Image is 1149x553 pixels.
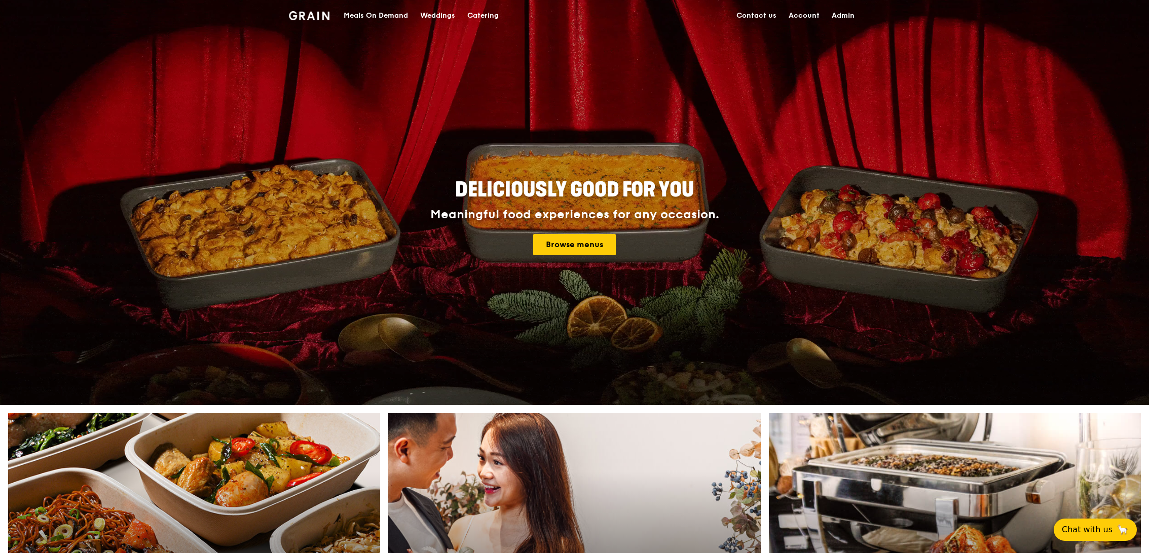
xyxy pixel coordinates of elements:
a: Admin [826,1,861,31]
a: Account [783,1,826,31]
span: Deliciously good for you [455,178,694,202]
span: 🦙 [1117,524,1129,536]
div: Weddings [420,1,455,31]
div: Catering [467,1,499,31]
a: Weddings [414,1,461,31]
a: Browse menus [533,234,616,255]
a: Catering [461,1,505,31]
div: Meals On Demand [344,1,408,31]
button: Chat with us🦙 [1054,519,1137,541]
span: Chat with us [1062,524,1113,536]
div: Meaningful food experiences for any occasion. [392,208,757,222]
img: Grain [289,11,330,20]
a: Contact us [730,1,783,31]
